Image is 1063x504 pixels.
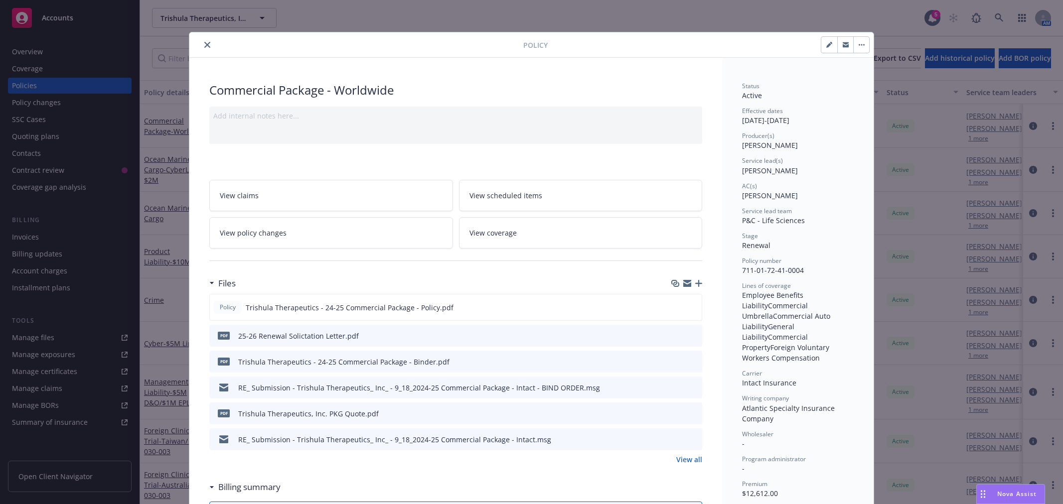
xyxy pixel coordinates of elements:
div: Add internal notes here... [213,111,698,121]
span: Writing company [742,394,789,402]
div: Files [209,277,236,290]
span: Commercial Auto Liability [742,311,832,331]
div: Trishula Therapeutics - 24-25 Commercial Package - Binder.pdf [238,357,450,367]
span: Service lead team [742,207,792,215]
button: preview file [689,382,698,393]
span: Commercial Property [742,332,810,352]
span: Producer(s) [742,131,774,140]
span: Renewal [742,241,770,250]
span: - [742,439,745,448]
button: close [201,39,213,51]
span: Foreign Voluntary Workers Compensation [742,343,831,363]
span: [PERSON_NAME] [742,191,798,200]
button: preview file [689,331,698,341]
span: Effective dates [742,107,783,115]
span: Nova Assist [997,490,1037,498]
span: Policy [218,303,238,312]
span: Lines of coverage [742,281,791,290]
span: View coverage [469,228,517,238]
span: pdf [218,409,230,417]
span: $12,612.00 [742,489,778,498]
span: 711-01-72-41-0004 [742,265,804,275]
a: View policy changes [209,217,453,249]
button: preview file [689,434,698,445]
span: - [742,464,745,473]
div: Drag to move [977,485,989,504]
div: 25-26 Renewal Solictation Letter.pdf [238,331,359,341]
button: download file [673,408,681,419]
button: download file [673,331,681,341]
span: View scheduled items [469,190,542,201]
span: Premium [742,480,767,488]
button: download file [673,382,681,393]
button: Nova Assist [976,484,1045,504]
span: AC(s) [742,182,757,190]
button: preview file [689,408,698,419]
span: Employee Benefits Liability [742,290,805,310]
span: Trishula Therapeutics - 24-25 Commercial Package - Policy.pdf [246,302,454,313]
span: Commercial Umbrella [742,301,810,321]
span: Wholesaler [742,430,773,438]
div: Trishula Therapeutics, Inc. PKG Quote.pdf [238,408,379,419]
a: View scheduled items [459,180,703,211]
a: View all [676,454,702,465]
span: Atlantic Specialty Insurance Company [742,403,837,423]
span: View policy changes [220,228,287,238]
span: [PERSON_NAME] [742,140,798,150]
button: download file [673,434,681,445]
span: Service lead(s) [742,156,783,165]
span: Policy number [742,256,781,265]
span: Active [742,91,762,100]
div: Billing summary [209,481,281,494]
span: [PERSON_NAME] [742,166,798,175]
span: Program administrator [742,455,806,463]
a: View claims [209,180,453,211]
button: preview file [689,302,698,313]
div: RE_ Submission - Trishula Therapeutics_ Inc_ - 9_18_2024-25 Commercial Package - Intact.msg [238,434,551,445]
span: Carrier [742,369,762,378]
div: Commercial Package - Worldwide [209,82,702,99]
h3: Files [218,277,236,290]
span: Policy [523,40,548,50]
span: Stage [742,232,758,240]
span: General Liability [742,322,796,342]
div: RE_ Submission - Trishula Therapeutics_ Inc_ - 9_18_2024-25 Commercial Package - Intact - BIND OR... [238,382,600,393]
h3: Billing summary [218,481,281,494]
span: pdf [218,332,230,339]
div: [DATE] - [DATE] [742,107,854,126]
button: preview file [689,357,698,367]
a: View coverage [459,217,703,249]
span: Status [742,82,759,90]
span: P&C - Life Sciences [742,216,805,225]
button: download file [673,302,681,313]
span: pdf [218,358,230,365]
span: Intact Insurance [742,378,796,387]
button: download file [673,357,681,367]
span: View claims [220,190,259,201]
